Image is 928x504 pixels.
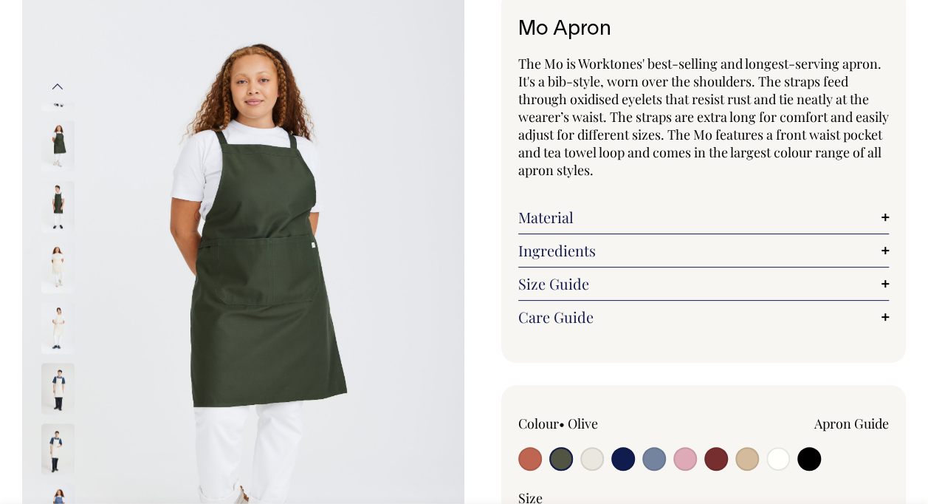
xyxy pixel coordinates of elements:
[559,415,565,432] span: •
[518,55,889,179] span: The Mo is Worktones' best-selling and longest-serving apron. It's a bib-style, worn over the shou...
[814,415,889,432] a: Apron Guide
[518,275,890,293] a: Size Guide
[41,363,75,415] img: natural
[518,415,667,432] div: Colour
[41,181,75,233] img: olive
[41,242,75,293] img: natural
[518,242,890,259] a: Ingredients
[518,208,890,226] a: Material
[47,69,69,103] button: Previous
[41,120,75,172] img: olive
[518,18,890,41] h1: Mo Apron
[41,423,75,475] img: natural
[518,308,890,326] a: Care Guide
[568,415,598,432] label: Olive
[41,60,75,112] img: olive
[41,302,75,354] img: natural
